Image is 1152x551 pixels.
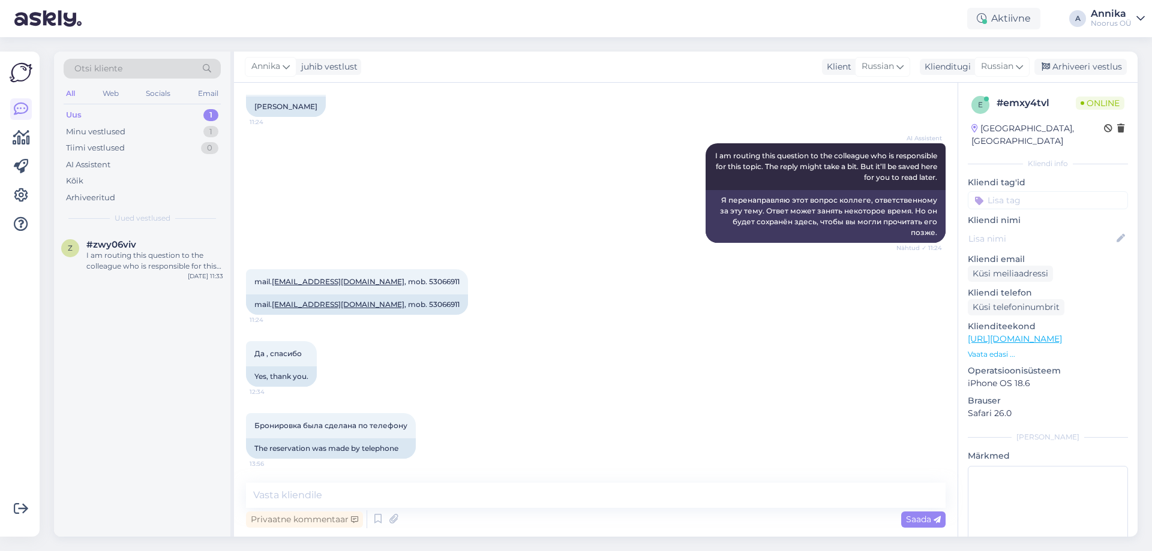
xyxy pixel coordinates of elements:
span: 11:24 [250,315,295,324]
div: Noorus OÜ [1091,19,1132,28]
div: Kõik [66,175,83,187]
div: Socials [143,86,173,101]
span: Russian [862,60,894,73]
div: A [1069,10,1086,27]
div: Arhiveeritud [66,192,115,204]
span: 11:24 [250,118,295,127]
div: 1 [203,126,218,138]
a: [URL][DOMAIN_NAME] [968,333,1062,344]
div: mail. , mob. 53066911 [246,294,468,315]
div: Annika [1091,9,1132,19]
span: I am routing this question to the colleague who is responsible for this topic. The reply might ta... [715,151,939,182]
span: Saada [906,514,941,525]
span: Uued vestlused [115,213,170,224]
div: Yes, thank you. [246,366,317,387]
p: Märkmed [968,450,1128,462]
span: Russian [981,60,1013,73]
span: 12:34 [250,387,295,396]
div: [DATE] 11:33 [188,272,223,281]
p: Kliendi email [968,253,1128,266]
p: Operatsioonisüsteem [968,365,1128,377]
div: Aktiivne [967,8,1040,29]
p: Safari 26.0 [968,407,1128,420]
p: Vaata edasi ... [968,349,1128,360]
span: mail. , mob. 53066911 [254,277,460,286]
div: Klient [822,61,851,73]
div: I am routing this question to the colleague who is responsible for this topic. The reply might ta... [86,250,223,272]
div: Web [100,86,121,101]
p: Klienditeekond [968,320,1128,333]
span: Online [1076,97,1124,110]
div: Küsi telefoninumbrit [968,299,1064,315]
span: z [68,243,73,252]
span: AI Assistent [897,134,942,143]
div: Minu vestlused [66,126,125,138]
span: e [978,100,983,109]
span: Otsi kliente [74,62,122,75]
div: juhib vestlust [296,61,358,73]
img: Askly Logo [10,61,32,84]
div: Arhiveeri vestlus [1034,59,1127,75]
div: Tiimi vestlused [66,142,125,154]
a: AnnikaNoorus OÜ [1091,9,1145,28]
div: # emxy4tvl [997,96,1076,110]
p: Kliendi nimi [968,214,1128,227]
div: 0 [201,142,218,154]
div: Email [196,86,221,101]
div: The reservation was made by telephone [246,438,416,459]
div: Küsi meiliaadressi [968,266,1053,282]
p: iPhone OS 18.6 [968,377,1128,390]
div: Klienditugi [920,61,971,73]
div: [PERSON_NAME] [968,432,1128,442]
span: Да , спасибо [254,349,302,358]
div: [PERSON_NAME] [246,97,326,117]
div: All [64,86,77,101]
a: [EMAIL_ADDRESS][DOMAIN_NAME] [272,277,404,286]
div: [GEOGRAPHIC_DATA], [GEOGRAPHIC_DATA] [971,122,1104,147]
a: [EMAIL_ADDRESS][DOMAIN_NAME] [272,300,404,309]
div: Kliendi info [968,158,1128,169]
p: Brauser [968,395,1128,407]
span: Nähtud ✓ 11:24 [896,243,942,252]
input: Lisa tag [968,191,1128,209]
div: 1 [203,109,218,121]
div: Uus [66,109,82,121]
span: #zwy06viv [86,239,136,250]
input: Lisa nimi [968,232,1114,245]
span: Annika [251,60,280,73]
div: Я перенаправляю этот вопрос коллеге, ответственному за эту тему. Ответ может занять некоторое вре... [706,190,946,243]
div: AI Assistent [66,159,110,171]
p: Kliendi tag'id [968,176,1128,189]
div: Privaatne kommentaar [246,511,363,528]
span: Бронировка была сделана по телефону [254,421,407,430]
p: Kliendi telefon [968,287,1128,299]
span: 13:56 [250,459,295,468]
